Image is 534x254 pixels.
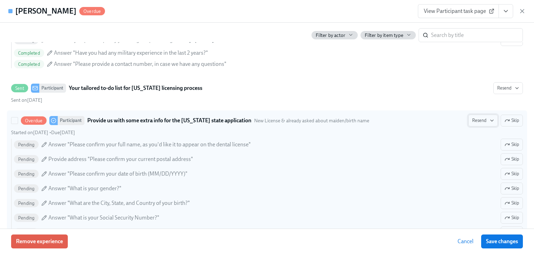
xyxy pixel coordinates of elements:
[87,116,251,125] strong: Provide us with some extra info for the [US_STATE] state application
[501,197,523,209] button: OverdueParticipantProvide us with some extra info for the [US_STATE] state applicationNew License...
[316,32,345,39] span: Filter by actor
[501,115,523,126] button: OverdueParticipantProvide us with some extra info for the [US_STATE] state applicationNew License...
[48,214,159,222] span: Answer "What is your Social Security Number?"
[431,28,523,42] input: Search by title
[54,60,226,68] span: Answer "Please provide a contact number, in case we have any questions"
[14,142,39,147] span: Pending
[11,86,28,91] span: Sent
[14,215,39,221] span: Pending
[486,238,518,245] span: Save changes
[11,129,75,136] div: •
[79,9,105,14] span: Overdue
[499,4,513,18] button: View task page
[504,141,519,148] span: Skip
[311,31,358,39] button: Filter by actor
[48,141,251,148] span: Answer "Please confirm your full name, as you'd like it to appear on the dental license"
[504,117,519,124] span: Skip
[497,85,519,92] span: Resend
[14,51,44,56] span: Completed
[39,84,66,93] div: Participant
[54,49,208,57] span: Answer "Have you had any military experience in the last 2 years?"
[14,186,39,191] span: Pending
[48,170,187,178] span: Answer "Please confirm your date of birth (MM/DD/YYYY)"
[51,130,75,136] span: Wednesday, June 18th 2025, 10:00 am
[493,82,523,94] button: SentParticipantYour tailored to-do list for [US_STATE] licensing processSent on[DATE]
[501,183,523,194] button: OverdueParticipantProvide us with some extra info for the [US_STATE] state applicationNew License...
[504,214,519,221] span: Skip
[501,153,523,165] button: OverdueParticipantProvide us with some extra info for the [US_STATE] state applicationNew License...
[14,157,39,162] span: Pending
[501,139,523,151] button: OverdueParticipantProvide us with some extra info for the [US_STATE] state applicationNew License...
[14,62,44,67] span: Completed
[254,117,369,124] span: This task uses the "New License & already asked about maiden/birth name" audience
[48,185,121,192] span: Answer "What is your gender?"
[501,168,523,180] button: OverdueParticipantProvide us with some extra info for the [US_STATE] state applicationNew License...
[14,201,39,206] span: Pending
[501,226,523,238] button: OverdueParticipantProvide us with some extra info for the [US_STATE] state applicationNew License...
[504,170,519,177] span: Skip
[501,212,523,224] button: OverdueParticipantProvide us with some extra info for the [US_STATE] state applicationNew License...
[472,117,494,124] span: Resend
[361,31,416,39] button: Filter by item type
[48,199,190,207] span: Answer "What are the City, State, and Country of your birth?"
[21,118,47,123] span: Overdue
[468,115,498,126] button: OverdueParticipantProvide us with some extra info for the [US_STATE] state applicationNew License...
[69,84,202,92] strong: Your tailored to-do list for [US_STATE] licensing process
[11,234,68,248] button: Remove experience
[418,4,499,18] a: View Participant task page
[481,234,523,248] button: Save changes
[453,234,478,248] button: Cancel
[504,156,519,163] span: Skip
[15,6,76,16] h4: [PERSON_NAME]
[16,238,63,245] span: Remove experience
[48,155,193,163] span: Provide address "Please confirm your current postal address"
[365,32,403,39] span: Filter by item type
[504,185,519,192] span: Skip
[11,130,48,136] span: Friday, June 13th 2025, 5:00 pm
[458,238,474,245] span: Cancel
[14,171,39,177] span: Pending
[58,116,84,125] div: Participant
[504,200,519,207] span: Skip
[11,97,42,103] span: Friday, June 13th 2025, 5:00 pm
[424,8,493,15] span: View Participant task page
